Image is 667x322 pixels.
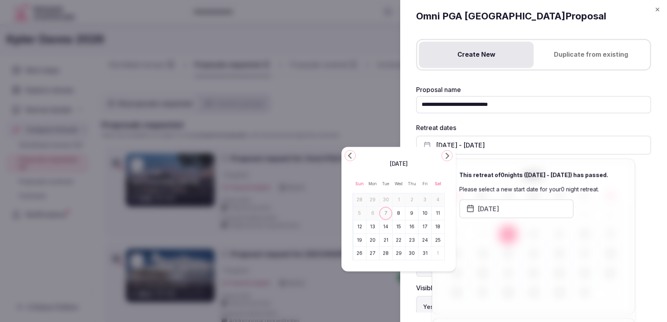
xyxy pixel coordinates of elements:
[459,199,573,218] button: [DATE]
[416,136,651,155] button: [DATE] - [DATE]
[406,194,417,206] button: Thursday, October 2nd, 2025
[406,221,417,232] button: Thursday, October 16th, 2025
[406,207,417,219] button: Thursday, October 9th, 2025
[353,174,366,193] th: Sunday
[534,42,648,68] button: Duplicate from existing
[380,234,391,246] button: Tuesday, October 21st, 2025
[432,194,443,206] button: Saturday, October 4th, 2025
[416,124,456,132] label: Retreat dates
[367,221,378,232] button: Monday, October 13th, 2025
[405,174,418,193] th: Thursday
[459,185,608,193] p: Please select a new start date for your 0 night retreat.
[393,248,405,259] button: Wednesday, October 29th, 2025
[366,174,379,193] th: Monday
[393,234,405,246] button: Wednesday, October 22nd, 2025
[406,248,417,259] button: Thursday, October 30th, 2025
[353,174,445,261] table: October 2025
[380,221,391,232] button: Tuesday, October 14th, 2025
[419,42,534,68] button: Create New
[432,174,445,193] th: Saturday
[393,194,405,206] button: Wednesday, October 1st, 2025
[367,194,378,206] button: Monday, September 29th, 2025
[432,207,443,219] button: Saturday, October 11th, 2025
[416,86,651,93] label: Proposal name
[419,234,430,246] button: Friday, October 24th, 2025
[380,194,391,206] button: Tuesday, September 30th, 2025
[432,221,443,232] button: Saturday, October 18th, 2025
[354,248,365,259] button: Sunday, October 26th, 2025
[419,194,430,206] button: Friday, October 3rd, 2025
[393,221,405,232] button: Wednesday, October 15th, 2025
[419,221,430,232] button: Friday, October 17th, 2025
[416,10,651,23] h2: Omni PGA [GEOGRAPHIC_DATA] Proposal
[367,207,378,219] button: Monday, October 6th, 2025
[459,171,608,179] p: This retreat of 0 nights ( [DATE] - [DATE] ) has passed.
[432,248,443,259] button: Saturday, November 1st, 2025
[345,150,356,161] button: Go to the Previous Month
[419,248,430,259] button: Friday, October 31st, 2025
[416,284,485,292] label: Visible to admins only?
[441,150,453,161] button: Go to the Next Month
[418,174,432,193] th: Friday
[380,207,391,219] button: Today, Tuesday, October 7th, 2025, selected
[432,234,443,246] button: Saturday, October 25th, 2025
[419,207,430,219] button: Friday, October 10th, 2025
[379,174,392,193] th: Tuesday
[392,174,405,193] th: Wednesday
[393,207,405,219] button: Wednesday, October 8th, 2025
[406,234,417,246] button: Thursday, October 23rd, 2025
[367,234,378,246] button: Monday, October 20th, 2025
[367,248,378,259] button: Monday, October 27th, 2025
[416,296,450,318] label: Yes
[354,221,365,232] button: Sunday, October 12th, 2025
[354,234,365,246] button: Sunday, October 19th, 2025
[354,194,365,206] button: Sunday, September 28th, 2025
[380,248,391,259] button: Tuesday, October 28th, 2025
[390,160,408,168] span: [DATE]
[354,207,365,219] button: Sunday, October 5th, 2025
